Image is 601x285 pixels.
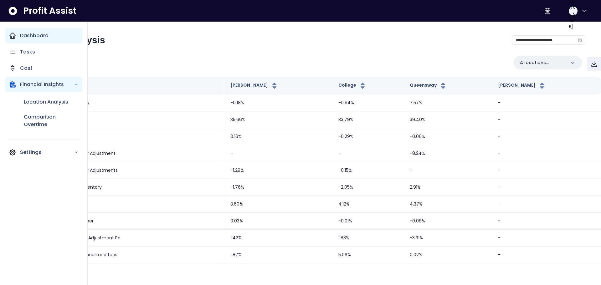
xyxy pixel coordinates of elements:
td: 39.40% [405,111,493,128]
td: -1.29% [225,162,333,179]
td: 7.57% [405,94,493,111]
td: -0.01% [333,213,405,230]
td: - [493,128,601,145]
button: College [338,82,367,89]
p: Dashboard [20,32,49,39]
td: -8.24% [405,145,493,162]
span: Profit Assist [23,5,76,17]
td: 35.66% [225,111,333,128]
td: 2.91% [405,179,493,196]
td: -0.18% [225,94,333,111]
td: -0.94% [333,94,405,111]
td: - [493,263,601,280]
p: 4 locations selected [520,59,566,66]
p: Tasks [20,48,35,56]
td: 1.42% [225,230,333,247]
td: 4.12% [333,196,405,213]
td: 5.06% [333,247,405,263]
td: 4.37% [405,196,493,213]
td: - [493,247,601,263]
button: [PERSON_NAME] [230,82,278,89]
p: Comparison Overtime [24,113,79,128]
p: Cost [20,64,33,72]
td: -0.29% [333,128,405,145]
td: - [493,162,601,179]
td: 0.16% [225,128,333,145]
td: 3.60% [225,196,333,213]
td: - [493,179,601,196]
td: 20.95% [225,263,333,280]
svg: calendar [578,38,582,42]
td: -0.15% [333,162,405,179]
td: 18.94% [333,263,405,280]
td: - [493,111,601,128]
td: -0.06% [405,128,493,145]
td: -2.05% [333,179,405,196]
td: 0.02% [405,247,493,263]
td: - [333,145,405,162]
td: 18.64% [405,263,493,280]
td: 0.03% [225,213,333,230]
td: - [405,162,493,179]
p: Location Analysis [24,98,68,106]
td: 1.83% [333,230,405,247]
button: [PERSON_NAME] [498,82,546,89]
td: - [493,196,601,213]
td: - [493,145,601,162]
button: Queensway [410,82,447,89]
p: Settings [20,149,74,156]
td: -1.76% [225,179,333,196]
td: - [493,230,601,247]
td: - [493,94,601,111]
td: 1.87% [225,247,333,263]
td: 33.79% [333,111,405,128]
td: -0.08% [405,213,493,230]
p: Financial Insights [20,81,74,88]
td: -3.31% [405,230,493,247]
td: - [225,145,333,162]
td: - [493,213,601,230]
